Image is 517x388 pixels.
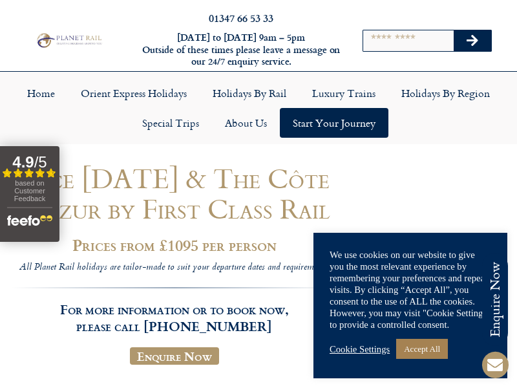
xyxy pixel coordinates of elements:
[14,78,68,108] a: Home
[212,108,280,138] a: About Us
[34,32,103,48] img: Planet Rail Train Holidays Logo
[12,163,337,224] h1: Nice [DATE] & The Côte d’Azur by First Class Rail
[141,32,341,68] h6: [DATE] to [DATE] 9am – 5pm Outside of these times please leave a message on our 24/7 enquiry serv...
[388,78,503,108] a: Holidays by Region
[209,10,273,25] a: 01347 66 53 33
[6,78,511,138] nav: Menu
[454,30,491,51] button: Search
[130,347,219,365] a: Enquire Now
[330,249,491,330] div: We use cookies on our website to give you the most relevant experience by remembering your prefer...
[68,78,200,108] a: Orient Express Holidays
[330,343,390,355] a: Cookie Settings
[396,339,448,359] a: Accept All
[19,260,329,275] i: All Planet Rail holidays are tailor-made to suit your departure dates and requirements.
[12,236,337,253] h2: Prices from £1095 per person
[200,78,299,108] a: Holidays by Rail
[280,108,388,138] a: Start your Journey
[299,78,388,108] a: Luxury Trains
[12,287,337,335] h3: For more information or to book now, please call [PHONE_NUMBER]
[129,108,212,138] a: Special Trips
